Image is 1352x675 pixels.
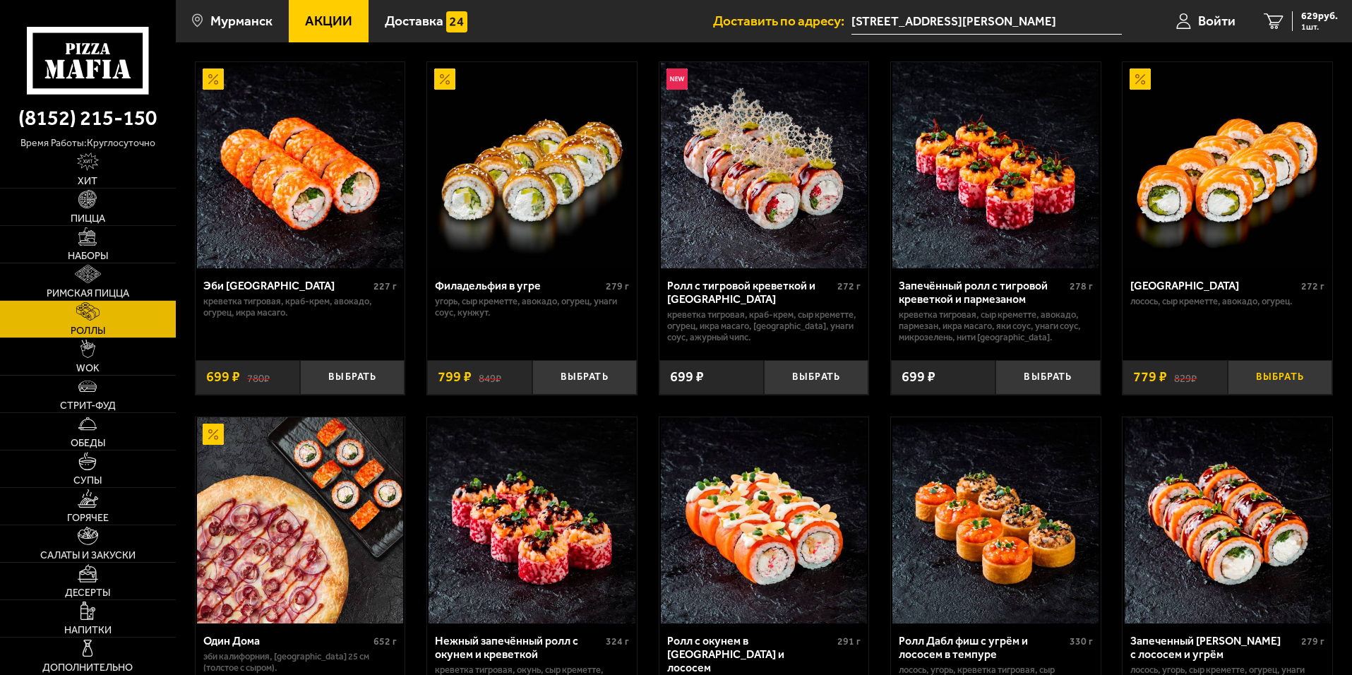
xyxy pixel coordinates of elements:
[899,634,1066,661] div: Ролл Дабл фиш с угрём и лососем в темпуре
[837,280,861,292] span: 272 г
[78,177,97,186] span: Хит
[427,417,637,623] a: Нежный запечённый ролл с окунем и креветкой
[1174,370,1197,384] s: 829 ₽
[1125,417,1331,623] img: Запеченный ролл Гурмэ с лососем и угрём
[300,360,405,395] button: Выбрать
[67,513,109,523] span: Горячее
[203,279,371,292] div: Эби [GEOGRAPHIC_DATA]
[385,14,443,28] span: Доставка
[196,62,405,268] a: АкционныйЭби Калифорния
[479,370,501,384] s: 849 ₽
[203,296,397,318] p: креветка тигровая, краб-крем, авокадо, огурец, икра масаго.
[40,551,136,561] span: Салаты и закуски
[899,279,1066,306] div: Запечённый ролл с тигровой креветкой и пармезаном
[764,360,868,395] button: Выбрать
[532,360,637,395] button: Выбрать
[373,635,397,647] span: 652 г
[60,401,116,411] span: Стрит-фуд
[670,370,704,384] span: 699 ₽
[435,279,602,292] div: Филадельфия в угре
[606,635,629,647] span: 324 г
[1125,62,1331,268] img: Филадельфия
[203,68,224,90] img: Акционный
[667,309,861,343] p: креветка тигровая, краб-крем, Сыр креметте, огурец, икра масаго, [GEOGRAPHIC_DATA], унаги соус, а...
[434,68,455,90] img: Акционный
[1301,635,1324,647] span: 279 г
[305,14,352,28] span: Акции
[65,588,110,598] span: Десерты
[71,438,105,448] span: Обеды
[661,417,867,623] img: Ролл с окунем в темпуре и лососем
[203,651,397,674] p: Эби Калифорния, [GEOGRAPHIC_DATA] 25 см (толстое с сыром).
[1133,370,1167,384] span: 779 ₽
[1198,14,1236,28] span: Войти
[438,370,472,384] span: 799 ₽
[1123,417,1332,623] a: Запеченный ролл Гурмэ с лососем и угрём
[73,476,102,486] span: Супы
[71,214,105,224] span: Пицца
[1301,11,1338,21] span: 629 руб.
[899,309,1093,343] p: креветка тигровая, Сыр креметте, авокадо, пармезан, икра масаго, яки соус, унаги соус, микрозелен...
[1301,23,1338,31] span: 1 шт.
[47,289,129,299] span: Римская пицца
[203,634,371,647] div: Один Дома
[837,635,861,647] span: 291 г
[373,280,397,292] span: 227 г
[1130,634,1298,661] div: Запеченный [PERSON_NAME] с лососем и угрём
[203,424,224,445] img: Акционный
[210,14,273,28] span: Мурманск
[197,417,403,623] img: Один Дома
[891,62,1101,268] a: Запечённый ролл с тигровой креветкой и пармезаном
[71,326,105,336] span: Роллы
[713,14,851,28] span: Доставить по адресу:
[1070,280,1093,292] span: 278 г
[1228,360,1332,395] button: Выбрать
[995,360,1100,395] button: Выбрать
[661,62,867,268] img: Ролл с тигровой креветкой и Гуакамоле
[42,663,133,673] span: Дополнительно
[667,634,834,674] div: Ролл с окунем в [GEOGRAPHIC_DATA] и лососем
[429,62,635,268] img: Филадельфия в угре
[64,626,112,635] span: Напитки
[435,296,629,318] p: угорь, Сыр креметте, авокадо, огурец, унаги соус, кунжут.
[196,417,405,623] a: АкционныйОдин Дома
[659,62,869,268] a: НовинкаРолл с тигровой креветкой и Гуакамоле
[1130,296,1324,307] p: лосось, Сыр креметте, авокадо, огурец.
[197,62,403,268] img: Эби Калифорния
[1301,280,1324,292] span: 272 г
[666,68,688,90] img: Новинка
[1130,279,1298,292] div: [GEOGRAPHIC_DATA]
[606,280,629,292] span: 279 г
[1130,68,1151,90] img: Акционный
[892,62,1099,268] img: Запечённый ролл с тигровой креветкой и пармезаном
[429,417,635,623] img: Нежный запечённый ролл с окунем и креветкой
[891,417,1101,623] a: Ролл Дабл фиш с угрём и лососем в темпуре
[851,8,1122,35] input: Ваш адрес доставки
[68,251,108,261] span: Наборы
[247,370,270,384] s: 780 ₽
[892,417,1099,623] img: Ролл Дабл фиш с угрём и лососем в темпуре
[902,370,935,384] span: 699 ₽
[446,11,467,32] img: 15daf4d41897b9f0e9f617042186c801.svg
[659,417,869,623] a: Ролл с окунем в темпуре и лососем
[667,279,834,306] div: Ролл с тигровой креветкой и [GEOGRAPHIC_DATA]
[1070,635,1093,647] span: 330 г
[1123,62,1332,268] a: АкционныйФиладельфия
[427,62,637,268] a: АкционныйФиладельфия в угре
[435,634,602,661] div: Нежный запечённый ролл с окунем и креветкой
[206,370,240,384] span: 699 ₽
[76,364,100,374] span: WOK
